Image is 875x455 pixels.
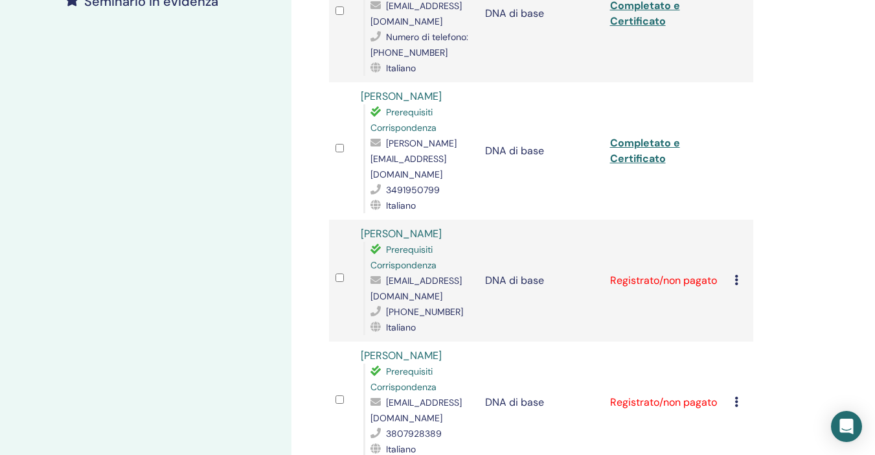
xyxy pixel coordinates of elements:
font: DNA di base [485,395,544,409]
font: Numero di telefono: [PHONE_NUMBER] [370,31,468,58]
a: [PERSON_NAME] [361,349,442,362]
font: Prerequisiti Corrispondenza [370,366,437,393]
font: [PERSON_NAME][EMAIL_ADDRESS][DOMAIN_NAME] [370,137,457,180]
font: Italiano [386,443,416,455]
font: DNA di base [485,6,544,20]
font: DNA di base [485,144,544,157]
div: Apri Intercom Messenger [831,411,862,442]
font: Prerequisiti Corrispondenza [370,106,437,134]
font: Prerequisiti Corrispondenza [370,244,437,271]
font: Italiano [386,62,416,74]
font: Italiano [386,321,416,333]
a: [PERSON_NAME] [361,89,442,103]
a: [PERSON_NAME] [361,227,442,240]
font: [EMAIL_ADDRESS][DOMAIN_NAME] [370,397,462,424]
font: [PHONE_NUMBER] [386,306,463,318]
font: DNA di base [485,274,544,287]
font: Italiano [386,200,416,211]
font: [EMAIL_ADDRESS][DOMAIN_NAME] [370,275,462,302]
font: 3491950799 [386,184,440,196]
a: Completato e Certificato [610,136,680,165]
font: 3807928389 [386,428,442,439]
